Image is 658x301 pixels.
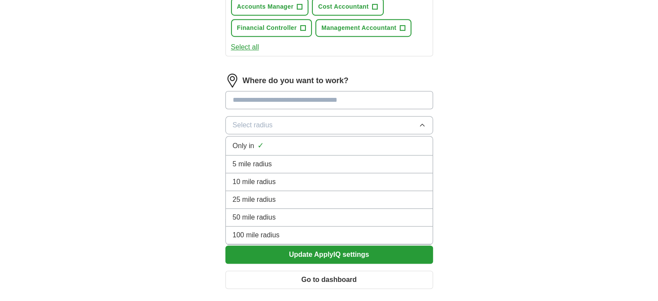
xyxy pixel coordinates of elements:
button: Select radius [225,116,433,134]
span: Accounts Manager [237,2,294,11]
span: 5 mile radius [233,159,272,169]
span: Management Accountant [321,23,396,32]
span: Cost Accountant [318,2,369,11]
span: Only in [233,141,254,151]
button: Go to dashboard [225,271,433,289]
span: Select radius [233,120,273,130]
button: Financial Controller [231,19,312,37]
label: Where do you want to work? [243,75,349,87]
img: location.png [225,74,239,87]
span: 25 mile radius [233,194,276,205]
span: 100 mile radius [233,230,280,240]
span: ✓ [257,140,264,152]
span: 10 mile radius [233,177,276,187]
span: 50 mile radius [233,212,276,223]
button: Management Accountant [315,19,411,37]
button: Update ApplyIQ settings [225,246,433,264]
span: Financial Controller [237,23,297,32]
button: Select all [231,42,259,52]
